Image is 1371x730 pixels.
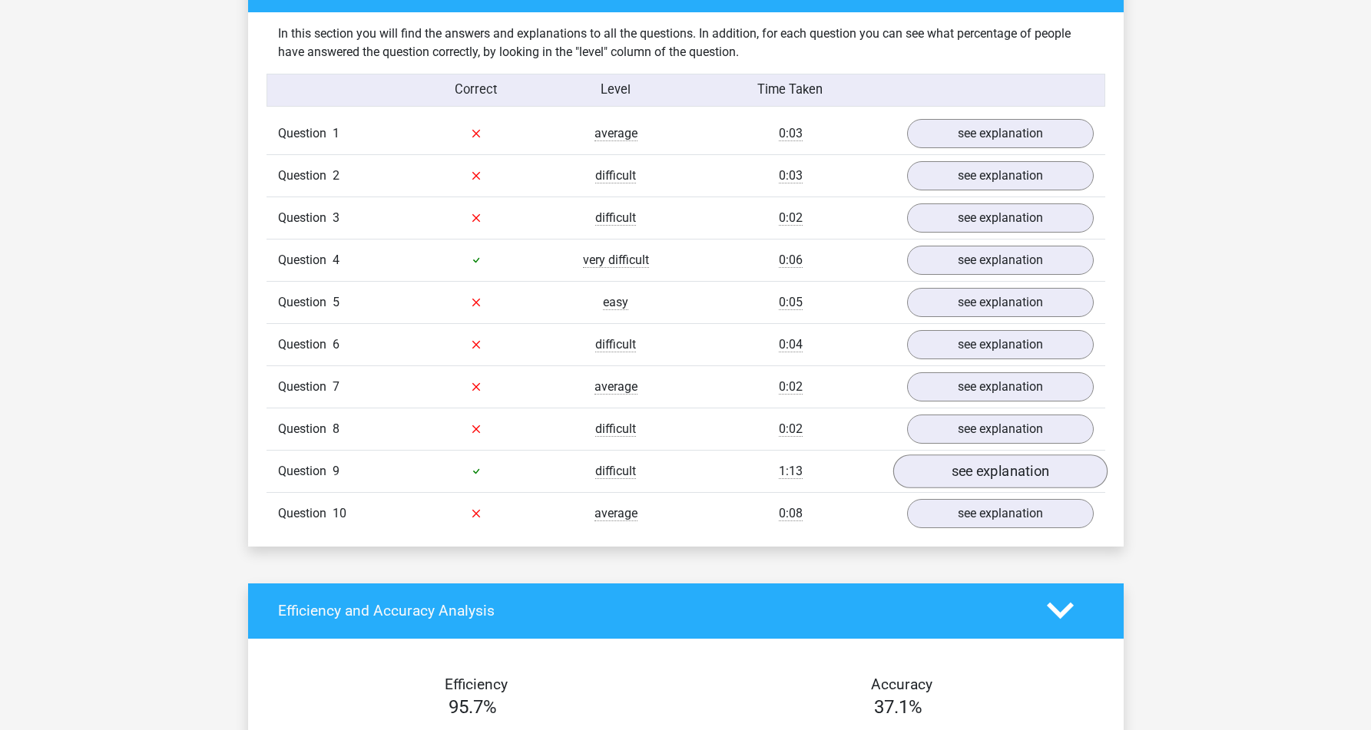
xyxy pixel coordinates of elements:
[704,675,1100,693] h4: Accuracy
[595,421,636,437] span: difficult
[278,251,333,269] span: Question
[779,126,803,141] span: 0:03
[779,253,803,268] span: 0:06
[779,506,803,521] span: 0:08
[874,696,922,718] span: 37.1%
[779,210,803,226] span: 0:02
[333,506,346,520] span: 10
[278,420,333,438] span: Question
[333,421,339,436] span: 8
[333,253,339,267] span: 4
[278,462,333,481] span: Question
[333,464,339,478] span: 9
[892,454,1107,488] a: see explanation
[779,337,803,352] span: 0:04
[595,210,636,226] span: difficult
[595,464,636,479] span: difficult
[406,81,546,100] div: Correct
[907,119,1094,148] a: see explanation
[779,464,803,479] span: 1:13
[333,337,339,352] span: 6
[907,246,1094,275] a: see explanation
[278,602,1024,619] h4: Efficiency and Accuracy Analysis
[267,25,1105,61] div: In this section you will find the answers and explanations to all the questions. In addition, for...
[595,337,636,352] span: difficult
[278,124,333,143] span: Question
[779,379,803,395] span: 0:02
[907,415,1094,444] a: see explanation
[333,295,339,309] span: 5
[595,168,636,183] span: difficult
[546,81,686,100] div: Level
[779,295,803,310] span: 0:05
[449,696,497,718] span: 95.7%
[907,372,1094,401] a: see explanation
[278,209,333,227] span: Question
[594,379,637,395] span: average
[907,330,1094,359] a: see explanation
[333,168,339,183] span: 2
[333,210,339,225] span: 3
[907,499,1094,528] a: see explanation
[594,126,637,141] span: average
[603,295,628,310] span: easy
[333,126,339,140] span: 1
[779,168,803,183] span: 0:03
[907,288,1094,317] a: see explanation
[278,504,333,523] span: Question
[278,378,333,396] span: Question
[278,675,674,693] h4: Efficiency
[583,253,649,268] span: very difficult
[685,81,895,100] div: Time Taken
[907,203,1094,233] a: see explanation
[779,421,803,437] span: 0:02
[907,161,1094,190] a: see explanation
[278,293,333,312] span: Question
[278,335,333,354] span: Question
[594,506,637,521] span: average
[333,379,339,394] span: 7
[278,167,333,185] span: Question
